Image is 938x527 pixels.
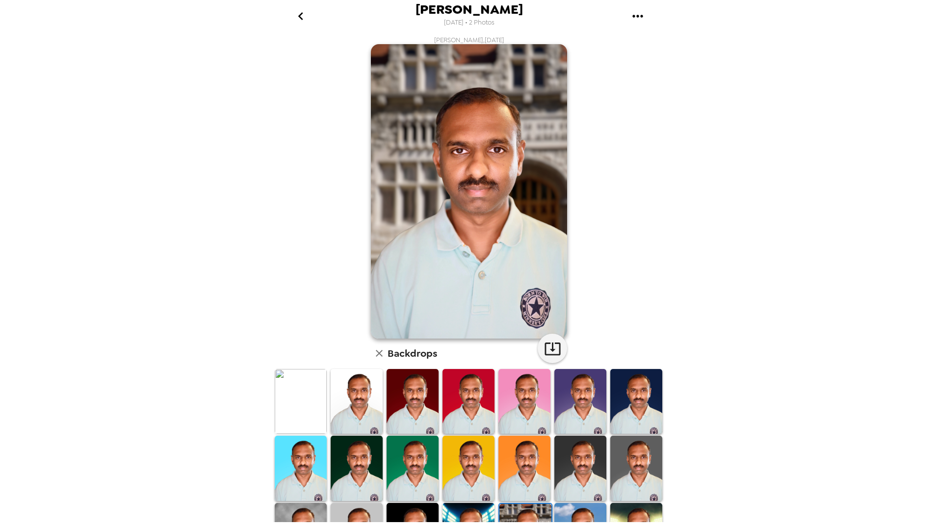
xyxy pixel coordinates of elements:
img: user [371,44,567,339]
h6: Backdrops [388,345,437,361]
span: [PERSON_NAME] , [DATE] [434,36,504,44]
span: [PERSON_NAME] [416,3,523,16]
img: Original [275,369,327,434]
span: [DATE] • 2 Photos [444,16,495,29]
